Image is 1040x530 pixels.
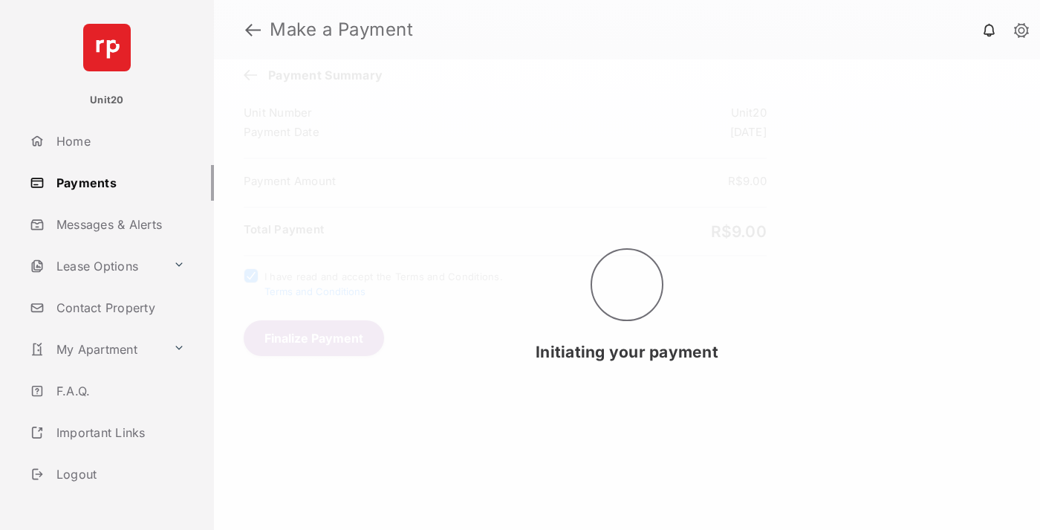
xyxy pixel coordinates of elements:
a: Logout [24,456,214,492]
a: Lease Options [24,248,167,284]
a: My Apartment [24,332,167,367]
span: Initiating your payment [536,343,718,361]
a: Payments [24,165,214,201]
a: Important Links [24,415,191,450]
p: Unit20 [90,93,124,108]
a: Messages & Alerts [24,207,214,242]
img: svg+xml;base64,PHN2ZyB4bWxucz0iaHR0cDovL3d3dy53My5vcmcvMjAwMC9zdmciIHdpZHRoPSI2NCIgaGVpZ2h0PSI2NC... [83,24,131,71]
a: F.A.Q. [24,373,214,409]
a: Home [24,123,214,159]
strong: Make a Payment [270,21,413,39]
a: Contact Property [24,290,214,326]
